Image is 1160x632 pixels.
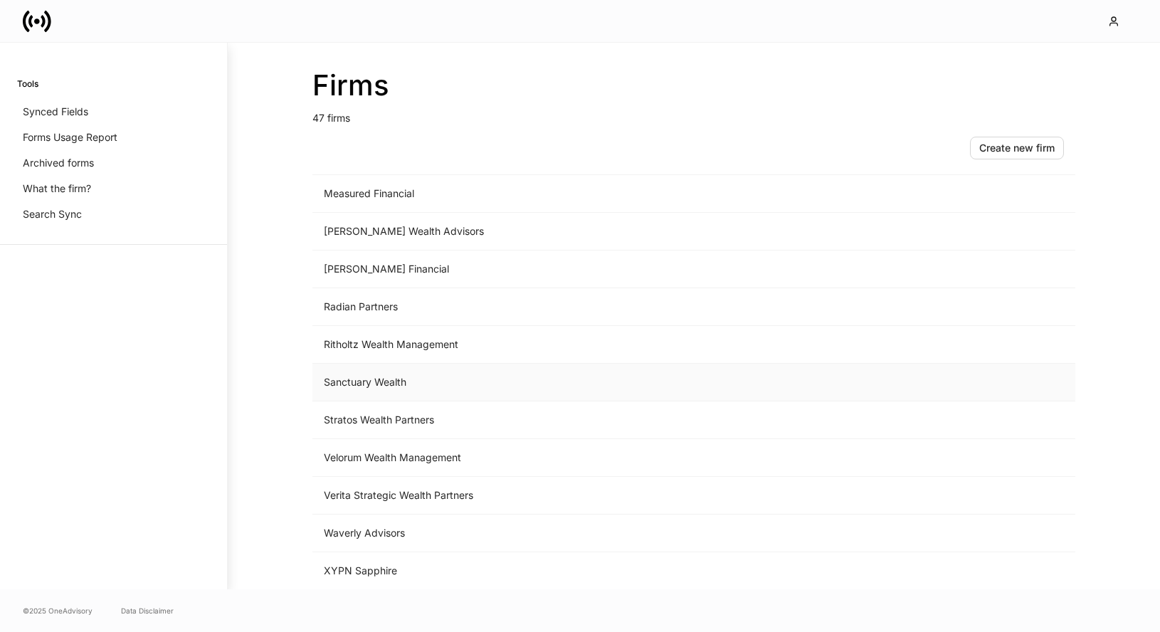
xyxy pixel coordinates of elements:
p: What the firm? [23,181,91,196]
a: Synced Fields [17,99,210,125]
a: Data Disclaimer [121,605,174,616]
div: Create new firm [979,143,1055,153]
h2: Firms [312,68,1075,102]
button: Create new firm [970,137,1064,159]
a: What the firm? [17,176,210,201]
td: Ritholtz Wealth Management [312,326,839,364]
td: Velorum Wealth Management [312,439,839,477]
p: 47 firms [312,102,1075,125]
td: XYPN Sapphire [312,552,839,590]
td: Stratos Wealth Partners [312,401,839,439]
td: Radian Partners [312,288,839,326]
td: Waverly Advisors [312,515,839,552]
td: Sanctuary Wealth [312,364,839,401]
a: Forms Usage Report [17,125,210,150]
td: Verita Strategic Wealth Partners [312,477,839,515]
h6: Tools [17,77,38,90]
p: Search Sync [23,207,82,221]
span: © 2025 OneAdvisory [23,605,93,616]
td: [PERSON_NAME] Financial [312,251,839,288]
p: Archived forms [23,156,94,170]
a: Search Sync [17,201,210,227]
td: Measured Financial [312,175,839,213]
td: [PERSON_NAME] Wealth Advisors [312,213,839,251]
p: Synced Fields [23,105,88,119]
a: Archived forms [17,150,210,176]
p: Forms Usage Report [23,130,117,144]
